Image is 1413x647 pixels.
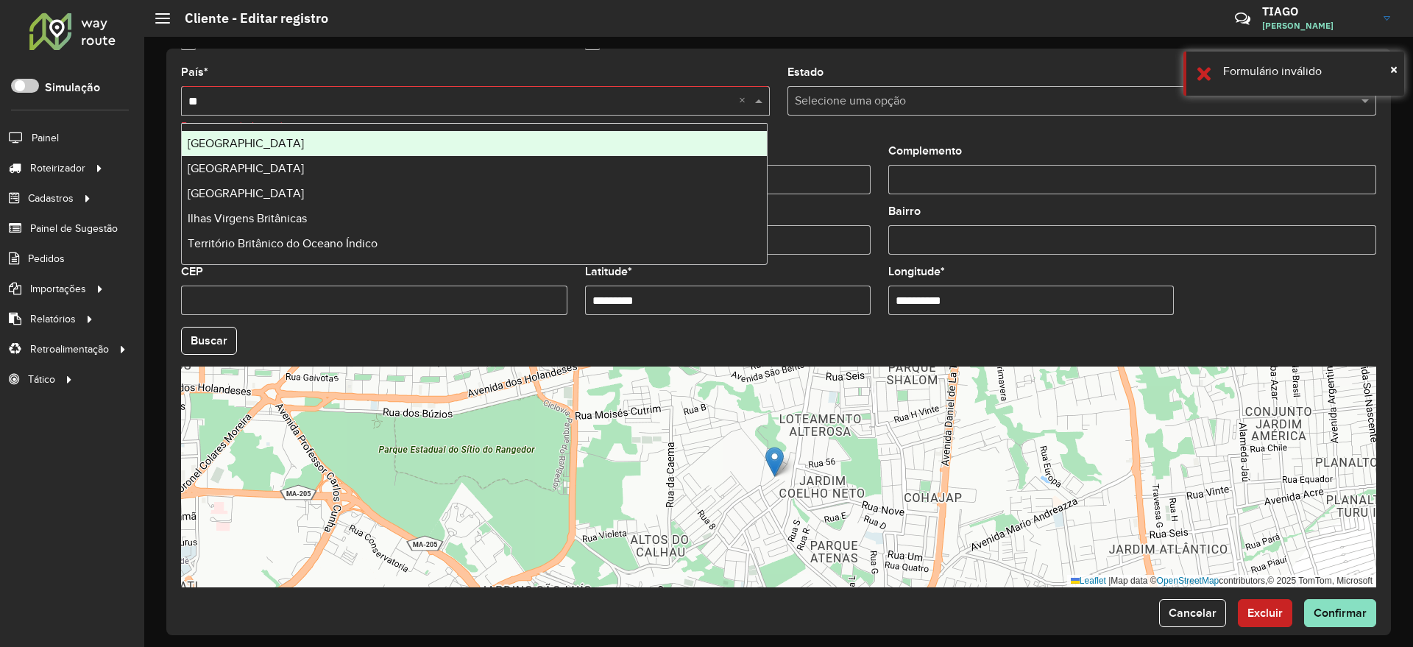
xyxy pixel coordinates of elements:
[28,251,65,266] span: Pedidos
[1227,3,1258,35] a: Contato Rápido
[1071,576,1106,586] a: Leaflet
[30,281,86,297] span: Importações
[181,121,295,132] formly-validation-message: Este campo é obrigatório
[1169,607,1217,619] span: Cancelar
[1314,607,1367,619] span: Confirmar
[1390,58,1398,80] button: Close
[1304,599,1376,627] button: Confirmar
[1067,575,1376,587] div: Map data © contributors,© 2025 TomTom, Microsoft
[28,191,74,206] span: Cadastros
[888,263,945,280] label: Longitude
[45,79,100,96] label: Simulação
[1223,63,1393,80] div: Formulário inválido
[1108,576,1111,586] span: |
[1247,607,1283,619] span: Excluir
[30,342,109,357] span: Retroalimentação
[30,160,85,176] span: Roteirizador
[188,212,307,224] span: Ilhas Virgens Britânicas
[30,311,76,327] span: Relatórios
[1238,599,1292,627] button: Excluir
[739,92,751,110] span: Clear all
[188,187,304,199] span: [GEOGRAPHIC_DATA]
[30,221,118,236] span: Painel de Sugestão
[888,202,921,220] label: Bairro
[181,63,208,81] label: País
[170,10,328,26] h2: Cliente - Editar registro
[181,123,768,265] ng-dropdown-panel: Options list
[181,327,237,355] button: Buscar
[765,447,784,477] img: Marker
[28,372,55,387] span: Tático
[181,263,203,280] label: CEP
[1262,4,1373,18] h3: TIAGO
[188,162,304,174] span: [GEOGRAPHIC_DATA]
[888,142,962,160] label: Complemento
[1390,61,1398,77] span: ×
[1262,19,1373,32] span: [PERSON_NAME]
[32,130,59,146] span: Painel
[188,237,378,250] span: Território Britânico do Oceano Índico
[188,137,304,149] span: [GEOGRAPHIC_DATA]
[1157,576,1219,586] a: OpenStreetMap
[787,63,824,81] label: Estado
[585,263,632,280] label: Latitude
[1159,599,1226,627] button: Cancelar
